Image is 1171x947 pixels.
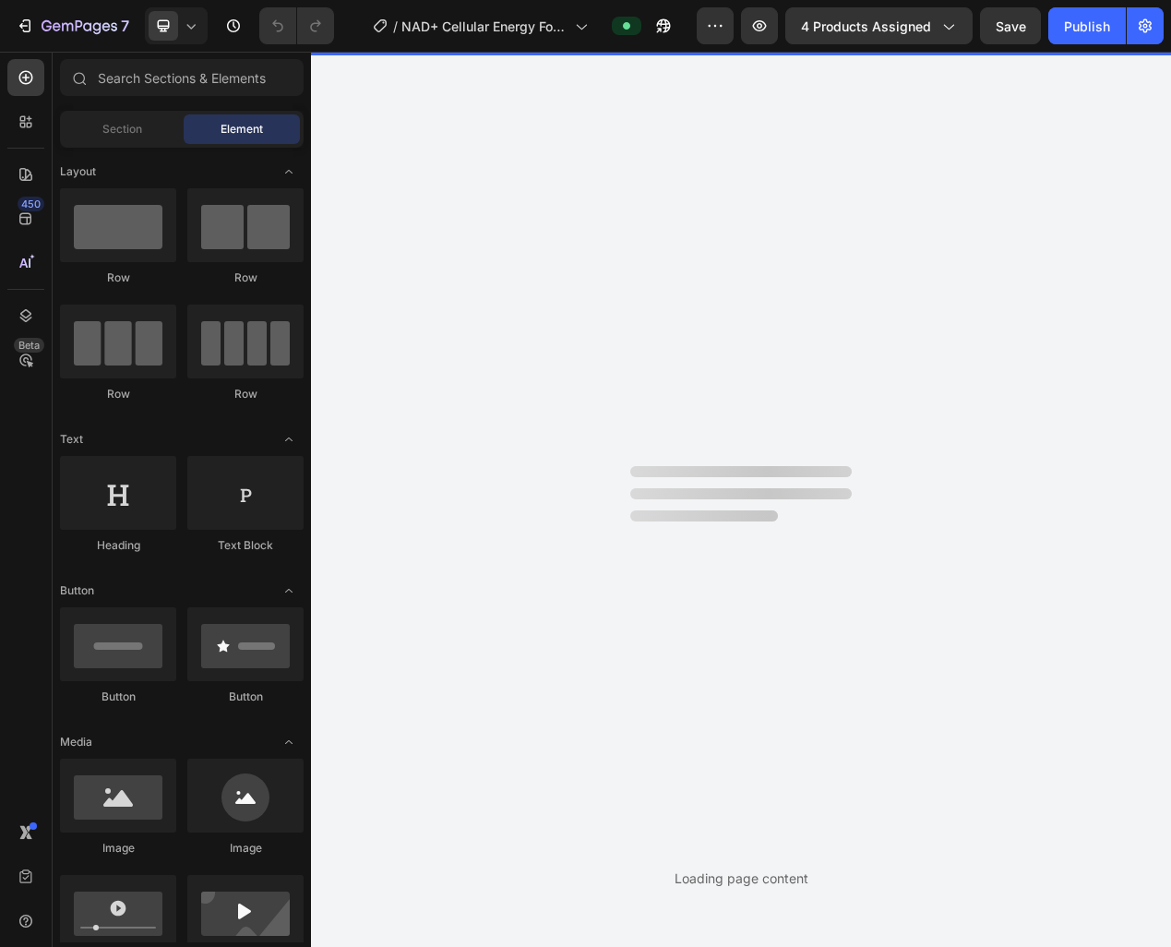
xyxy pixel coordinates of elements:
span: Save [996,18,1026,34]
div: Button [60,689,176,705]
div: Undo/Redo [259,7,334,44]
div: Row [60,270,176,286]
button: 7 [7,7,137,44]
span: Media [60,734,92,750]
span: Toggle open [274,727,304,757]
span: Text [60,431,83,448]
span: Layout [60,163,96,180]
input: Search Sections & Elements [60,59,304,96]
button: Save [980,7,1041,44]
button: 4 products assigned [785,7,973,44]
button: Publish [1048,7,1126,44]
div: Loading page content [675,869,808,888]
div: Beta [14,338,44,353]
div: Heading [60,537,176,554]
div: Row [60,386,176,402]
span: Section [102,121,142,138]
span: Button [60,582,94,599]
span: 4 products assigned [801,17,931,36]
span: / [393,17,398,36]
p: 7 [121,15,129,37]
div: Image [60,840,176,857]
div: Publish [1064,17,1110,36]
span: NAD+ Cellular Energy Formula - Healora [401,17,568,36]
div: Image [187,840,304,857]
div: Row [187,386,304,402]
div: Row [187,270,304,286]
span: Element [221,121,263,138]
div: Button [187,689,304,705]
span: Toggle open [274,576,304,605]
div: 450 [18,197,44,211]
div: Text Block [187,537,304,554]
span: Toggle open [274,425,304,454]
span: Toggle open [274,157,304,186]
